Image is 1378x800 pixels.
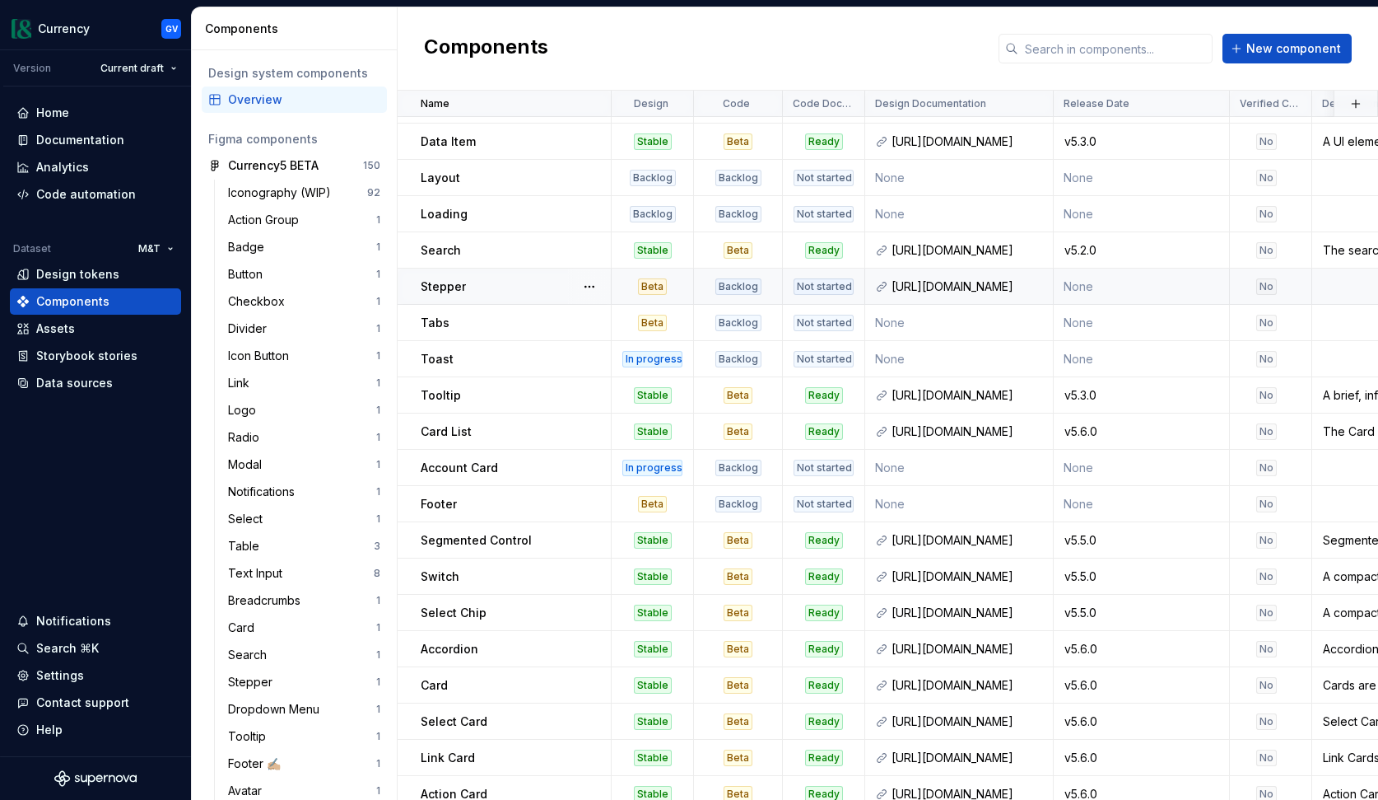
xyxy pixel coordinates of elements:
[1256,641,1277,657] div: No
[228,756,287,772] div: Footer ✍🏼
[794,496,854,512] div: Not started
[376,404,380,417] div: 1
[36,667,84,684] div: Settings
[221,424,387,451] a: Radio1
[376,703,380,716] div: 1
[865,196,1054,232] td: None
[376,512,380,526] div: 1
[221,696,387,723] a: Dropdown Menu1
[892,242,1043,259] div: [URL][DOMAIN_NAME]
[634,750,672,766] div: Stable
[421,170,460,186] p: Layout
[1054,387,1228,404] div: v5.3.0
[724,423,752,440] div: Beta
[638,315,667,331] div: Beta
[424,34,548,63] h2: Components
[715,496,761,512] div: Backlog
[228,674,279,690] div: Stepper
[10,261,181,288] a: Design tokens
[1054,532,1228,549] div: v5.5.0
[865,486,1054,522] td: None
[228,728,272,745] div: Tooltip
[724,532,752,549] div: Beta
[36,348,137,364] div: Storybook stories
[376,648,380,662] div: 1
[36,375,113,391] div: Data sources
[228,620,261,636] div: Card
[221,615,387,641] a: Card1
[376,349,380,363] div: 1
[376,377,380,390] div: 1
[221,560,387,587] a: Text Input8
[221,397,387,423] a: Logo1
[38,21,90,37] div: Currency
[1256,496,1277,512] div: No
[892,677,1043,694] div: [URL][DOMAIN_NAME]
[376,784,380,798] div: 1
[805,532,843,549] div: Ready
[228,456,268,473] div: Modal
[805,133,843,150] div: Ready
[221,207,387,233] a: Action Group1
[638,278,667,295] div: Beta
[634,568,672,585] div: Stable
[36,695,129,711] div: Contact support
[724,713,752,730] div: Beta
[228,484,301,500] div: Notifications
[54,770,137,787] a: Supernova Logo
[421,423,472,440] p: Card List
[793,97,851,110] p: Code Documentation
[376,431,380,444] div: 1
[100,62,164,75] span: Current draft
[36,186,136,203] div: Code automation
[221,669,387,695] a: Stepper1
[892,750,1043,766] div: [URL][DOMAIN_NAME]
[221,234,387,260] a: Badge1
[630,206,676,222] div: Backlog
[10,608,181,634] button: Notifications
[1256,133,1277,150] div: No
[805,750,843,766] div: Ready
[421,133,476,150] p: Data Item
[13,62,51,75] div: Version
[221,723,387,750] a: Tooltip1
[228,212,305,228] div: Action Group
[865,341,1054,377] td: None
[228,91,380,108] div: Overview
[376,594,380,607] div: 1
[228,293,291,310] div: Checkbox
[892,387,1043,404] div: [URL][DOMAIN_NAME]
[376,757,380,770] div: 1
[634,713,672,730] div: Stable
[221,751,387,777] a: Footer ✍🏼1
[376,730,380,743] div: 1
[715,460,761,476] div: Backlog
[805,242,843,259] div: Ready
[715,351,761,367] div: Backlog
[421,568,459,585] p: Switch
[1054,568,1228,585] div: v5.5.0
[794,460,854,476] div: Not started
[421,677,448,694] p: Card
[228,348,296,364] div: Icon Button
[421,387,461,404] p: Tooltip
[36,266,119,283] div: Design tokens
[221,506,387,532] a: Select1
[865,450,1054,486] td: None
[36,613,111,629] div: Notifications
[421,97,449,110] p: Name
[36,320,75,337] div: Assets
[805,423,843,440] div: Ready
[1054,605,1228,621] div: v5.5.0
[634,133,672,150] div: Stable
[715,206,761,222] div: Backlog
[724,387,752,404] div: Beta
[228,429,266,446] div: Radio
[12,19,31,39] img: 77b064d8-59cc-4dbd-8929-60c45737814c.png
[208,65,380,82] div: Design system components
[634,677,672,694] div: Stable
[1054,341,1230,377] td: None
[228,375,256,391] div: Link
[421,532,532,549] p: Segmented Control
[36,159,89,175] div: Analytics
